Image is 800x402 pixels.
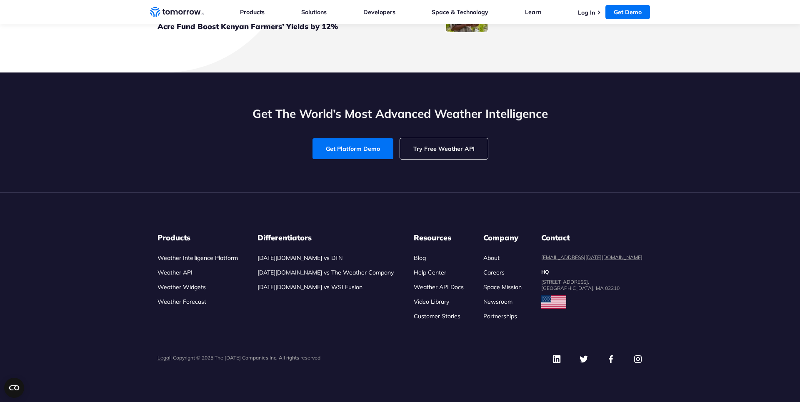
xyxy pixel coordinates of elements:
[414,254,426,262] a: Blog
[157,298,206,305] a: Weather Forecast
[578,9,595,16] a: Log In
[240,8,265,16] a: Products
[432,8,488,16] a: Space & Technology
[541,269,642,275] dt: HQ
[4,378,24,398] button: Open CMP widget
[414,233,464,243] h3: Resources
[157,254,238,262] a: Weather Intelligence Platform
[605,5,650,19] a: Get Demo
[483,269,505,276] a: Careers
[414,312,460,320] a: Customer Stories
[257,233,394,243] h3: Differentiators
[414,269,446,276] a: Help Center
[483,312,517,320] a: Partnerships
[257,283,362,291] a: [DATE][DOMAIN_NAME] vs WSI Fusion
[157,269,192,276] a: Weather API
[483,283,522,291] a: Space Mission
[541,254,642,260] a: [EMAIL_ADDRESS][DATE][DOMAIN_NAME]
[541,279,642,291] dd: [STREET_ADDRESS], [GEOGRAPHIC_DATA], MA 02210
[363,8,395,16] a: Developers
[414,298,449,305] a: Video Library
[483,298,512,305] a: Newsroom
[157,283,206,291] a: Weather Widgets
[579,355,588,364] img: Twitter
[483,233,522,243] h3: Company
[150,106,650,122] h2: Get The World’s Most Advanced Weather Intelligence
[400,138,488,159] a: Try Free Weather API
[606,355,615,364] img: Facebook
[541,233,642,243] dt: Contact
[633,355,642,364] img: Instagram
[541,295,566,309] img: usa flag
[525,8,541,16] a: Learn
[483,254,500,262] a: About
[157,355,320,361] p: | Copyright © 2025 The [DATE] Companies Inc. All rights reserved
[157,233,238,243] h3: Products
[257,269,394,276] a: [DATE][DOMAIN_NAME] vs The Weather Company
[150,6,204,18] a: Home link
[414,283,464,291] a: Weather API Docs
[301,8,327,16] a: Solutions
[312,138,393,159] a: Get Platform Demo
[157,355,170,361] a: Legal
[541,233,642,291] dl: contact details
[257,254,342,262] a: [DATE][DOMAIN_NAME] vs DTN
[552,355,561,364] img: Linkedin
